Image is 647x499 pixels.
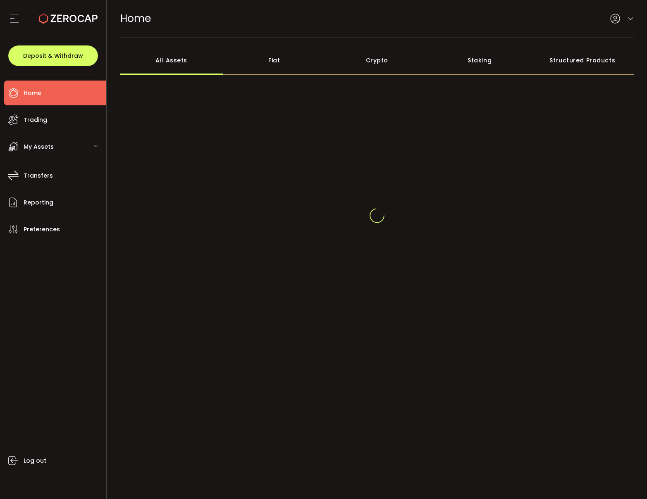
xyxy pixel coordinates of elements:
span: Trading [24,114,47,126]
span: Reporting [24,197,53,209]
span: My Assets [24,141,54,153]
span: Preferences [24,223,60,235]
div: All Assets [120,46,223,75]
div: Structured Products [531,46,634,75]
div: Fiat [223,46,326,75]
span: Log out [24,455,46,467]
span: Home [120,11,151,26]
span: Deposit & Withdraw [23,53,83,59]
div: Staking [428,46,531,75]
button: Deposit & Withdraw [8,45,98,66]
span: Transfers [24,170,53,182]
span: Home [24,87,41,99]
div: Crypto [326,46,429,75]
